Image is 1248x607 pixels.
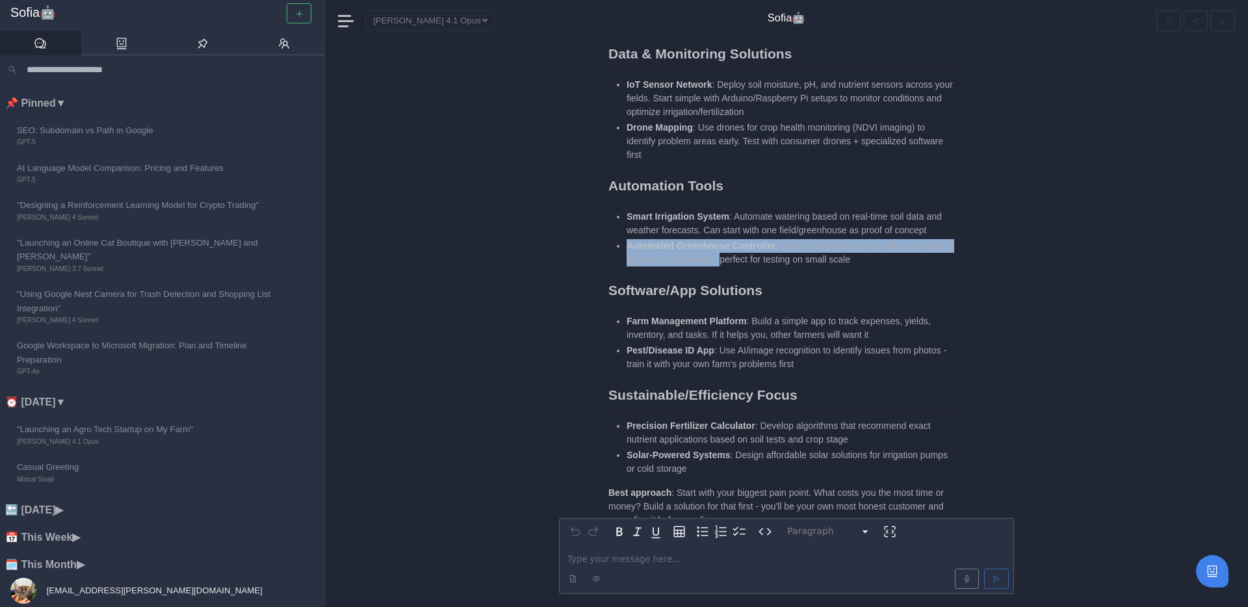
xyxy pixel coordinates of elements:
button: Italic [629,523,647,541]
button: Numbered list [712,523,730,541]
input: Search conversations [21,60,317,79]
h4: Sofia🤖 [768,12,806,25]
button: Block type [782,523,876,541]
li: 🔙 [DATE] ▶ [5,502,324,519]
span: "Using Google Nest Camera for Trash Detection and Shopping List Integration" [17,287,278,315]
span: GPT-4o [17,367,278,377]
strong: Data & Monitoring Solutions [608,46,792,61]
span: Google Workspace to Microsoft Migration: Plan and Timeline Preparation [17,339,278,367]
span: [PERSON_NAME] 4 Sonnet [17,213,278,223]
span: GPT-5 [17,137,278,148]
span: SEO: Subdomain vs Path in Google [17,123,278,137]
p: : Start with your biggest pain point. What costs you the most time or money? Build a solution for... [608,486,953,527]
li: : Use drones for crop health monitoring (NDVI imaging) to identify problem areas early. Test with... [627,121,953,162]
span: "Designing a Reinforcement Learning Model for Crypto Trading" [17,198,278,212]
li: : Develop algorithms that recommend exact nutrient applications based on soil tests and crop stage [627,419,953,446]
span: [EMAIL_ADDRESS][PERSON_NAME][DOMAIN_NAME] [44,586,263,595]
span: "Launching an Online Cat Boutique with [PERSON_NAME] and [PERSON_NAME]" [17,236,278,264]
li: : Automate watering based on real-time soil data and weather forecasts. Can start with one field/... [627,210,953,237]
li: : Use AI/image recognition to identify issues from photos - train it with your own farm's problem... [627,344,953,371]
div: editable markdown [560,545,1013,593]
div: toggle group [694,523,748,541]
button: Inline code format [756,523,774,541]
span: GPT-5 [17,175,278,185]
li: : Deploy soil moisture, pH, and nutrient sensors across your fields. Start simple with Arduino/Ra... [627,78,953,119]
li: : Build a simple app to track expenses, yields, inventory, and tasks. If it helps you, other farm... [627,315,953,342]
li: 🗓️ This Month ▶ [5,556,324,573]
li: 📌 Pinned ▼ [5,95,324,112]
li: : Control temperature, humidity, and lighting based on crop needs - perfect for testing on small ... [627,239,953,266]
strong: Pest/Disease ID App [627,345,714,355]
strong: Automated Greenhouse Controller [627,240,775,251]
li: ⏰ [DATE] ▼ [5,394,324,411]
strong: Precision Fertilizer Calculator [627,420,755,431]
button: Bulleted list [694,523,712,541]
li: 📅 This Week ▶ [5,529,324,546]
span: AI Language Model Comparison: Pricing and Features [17,161,278,175]
strong: Solar-Powered Systems [627,450,731,460]
strong: Automation Tools [608,178,723,193]
strong: Smart Irrigation System [627,211,729,222]
button: Bold [610,523,629,541]
span: [PERSON_NAME] 4 Sonnet [17,315,278,326]
strong: Drone Mapping [627,122,693,133]
span: Mistral Small [17,474,278,485]
span: "Launching an Agro Tech Startup on My Farm" [17,422,278,436]
a: Sofia🤖 [10,5,314,21]
li: : Design affordable solar solutions for irrigation pumps or cold storage [627,448,953,476]
span: Casual Greeting [17,460,278,474]
button: Underline [647,523,665,541]
strong: Best approach [608,487,671,498]
button: Check list [730,523,748,541]
strong: Sustainable/Efficiency Focus [608,387,798,402]
strong: Software/App Solutions [608,283,762,298]
span: [PERSON_NAME] 4.1 Opus [17,437,278,447]
strong: Farm Management Platform [627,316,746,326]
span: [PERSON_NAME] 3.7 Sonnet [17,264,278,274]
strong: IoT Sensor Network [627,79,712,90]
